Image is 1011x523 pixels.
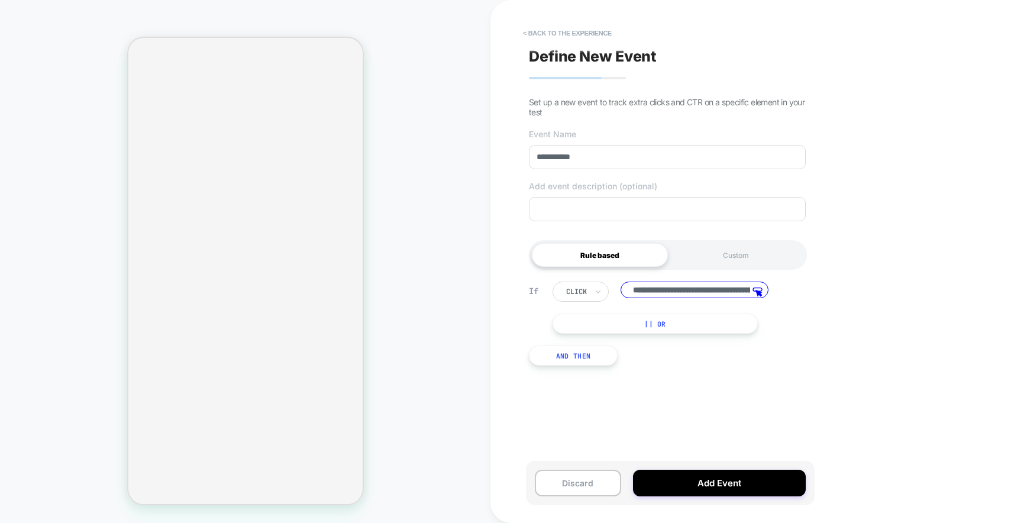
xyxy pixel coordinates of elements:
[633,470,806,496] button: Add Event
[668,243,804,267] div: Custom
[529,97,805,117] span: Set up a new event to track extra clicks and CTR on a specific element in your test
[529,286,541,296] div: If
[529,129,576,139] span: Event Name
[529,181,657,191] span: Add event description (optional)
[553,314,758,334] button: || Or
[529,47,657,65] span: Define New Event
[517,24,618,43] button: < back to the experience
[529,346,618,366] button: And Then
[532,243,668,267] div: Rule based
[535,470,621,496] button: Discard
